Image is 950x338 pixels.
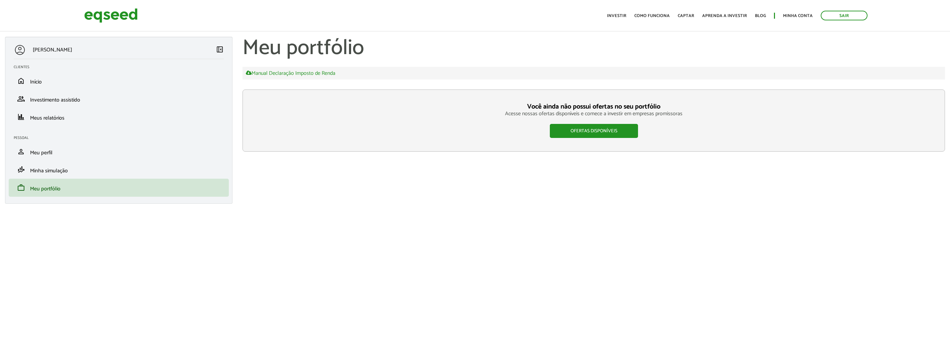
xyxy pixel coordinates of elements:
[84,7,138,24] img: EqSeed
[256,103,931,111] h3: Você ainda não possui ofertas no seu portfólio
[14,184,224,192] a: workMeu portfólio
[30,77,42,87] span: Início
[9,179,229,197] li: Meu portfólio
[17,95,25,103] span: group
[678,14,694,18] a: Captar
[9,72,229,90] li: Início
[243,37,945,60] h1: Meu portfólio
[17,113,25,121] span: finance
[821,11,867,20] a: Sair
[17,184,25,192] span: work
[33,47,72,53] p: [PERSON_NAME]
[246,70,335,76] a: Manual Declaração Imposto de Renda
[216,45,224,55] a: Colapsar menu
[30,184,60,193] span: Meu portfólio
[9,161,229,179] li: Minha simulação
[9,143,229,161] li: Meu perfil
[30,96,80,105] span: Investimento assistido
[9,90,229,108] li: Investimento assistido
[256,111,931,117] p: Acesse nossas ofertas disponíveis e comece a investir em empresas promissoras
[607,14,626,18] a: Investir
[755,14,766,18] a: Blog
[14,166,224,174] a: finance_modeMinha simulação
[216,45,224,53] span: left_panel_close
[702,14,747,18] a: Aprenda a investir
[30,148,52,157] span: Meu perfil
[17,166,25,174] span: finance_mode
[30,114,64,123] span: Meus relatórios
[783,14,813,18] a: Minha conta
[550,124,638,138] a: Ofertas disponíveis
[30,166,68,175] span: Minha simulação
[14,95,224,103] a: groupInvestimento assistido
[17,148,25,156] span: person
[634,14,670,18] a: Como funciona
[14,136,229,140] h2: Pessoal
[9,108,229,126] li: Meus relatórios
[17,77,25,85] span: home
[14,77,224,85] a: homeInício
[14,148,224,156] a: personMeu perfil
[14,65,229,69] h2: Clientes
[14,113,224,121] a: financeMeus relatórios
